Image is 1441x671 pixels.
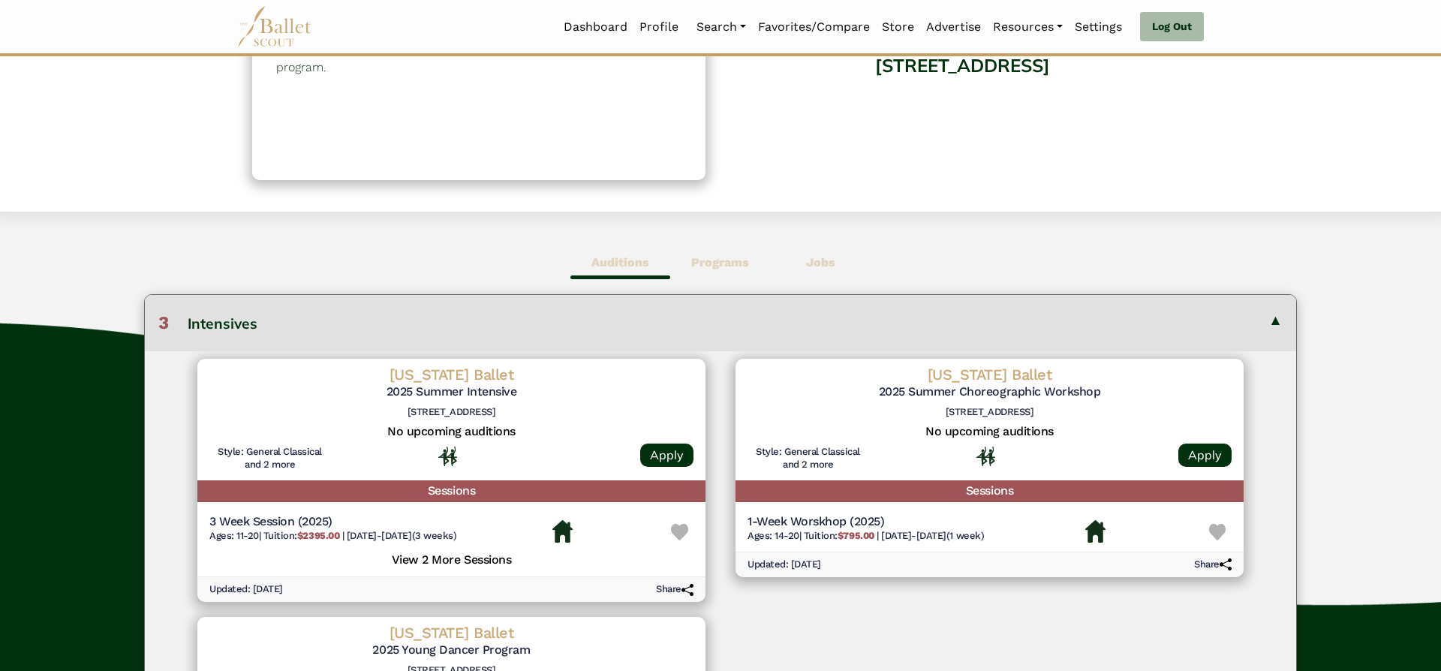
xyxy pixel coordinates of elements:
[209,583,283,596] h6: Updated: [DATE]
[297,530,339,541] b: $2395.00
[748,384,1232,400] h5: 2025 Summer Choreographic Workshop
[1140,12,1204,42] a: Log Out
[1194,558,1232,571] h6: Share
[209,549,693,568] h5: View 2 More Sessions
[748,530,984,543] h6: | |
[881,530,984,541] span: [DATE]-[DATE] (1 week)
[838,530,874,541] b: $795.00
[736,480,1244,502] h5: Sessions
[920,11,987,43] a: Advertise
[806,255,835,269] b: Jobs
[748,558,821,571] h6: Updated: [DATE]
[752,11,876,43] a: Favorites/Compare
[209,424,693,440] h5: No upcoming auditions
[976,447,995,466] img: In Person
[209,406,693,419] h6: [STREET_ADDRESS]
[347,530,456,541] span: [DATE]-[DATE] (3 weeks)
[736,44,1189,164] div: [STREET_ADDRESS]
[209,623,693,642] h4: [US_STATE] Ballet
[748,406,1232,419] h6: [STREET_ADDRESS]
[804,530,877,541] span: Tuition:
[1209,524,1226,541] img: Heart
[876,11,920,43] a: Store
[690,11,752,43] a: Search
[197,480,705,502] h5: Sessions
[209,530,456,543] h6: | |
[748,365,1232,384] h4: [US_STATE] Ballet
[209,530,259,541] span: Ages: 11-20
[656,583,693,596] h6: Share
[987,11,1069,43] a: Resources
[145,295,1296,351] button: 3Intensives
[633,11,684,43] a: Profile
[552,520,573,543] img: Housing Available
[748,424,1232,440] h5: No upcoming auditions
[1178,444,1232,467] a: Apply
[209,642,693,658] h5: 2025 Young Dancer Program
[263,530,342,541] span: Tuition:
[1085,520,1106,543] img: Housing Available
[1069,11,1128,43] a: Settings
[640,444,693,467] a: Apply
[438,447,457,466] img: In Person
[209,365,693,384] h4: [US_STATE] Ballet
[671,524,688,541] img: Heart
[558,11,633,43] a: Dashboard
[209,384,693,400] h5: 2025 Summer Intensive
[209,446,330,471] h6: Style: General Classical and 2 more
[591,255,649,269] b: Auditions
[158,312,169,333] span: 3
[748,514,984,530] h5: 1-Week Worskhop (2025)
[748,446,868,471] h6: Style: General Classical and 2 more
[209,514,456,530] h5: 3 Week Session (2025)
[748,530,799,541] span: Ages: 14-20
[691,255,749,269] b: Programs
